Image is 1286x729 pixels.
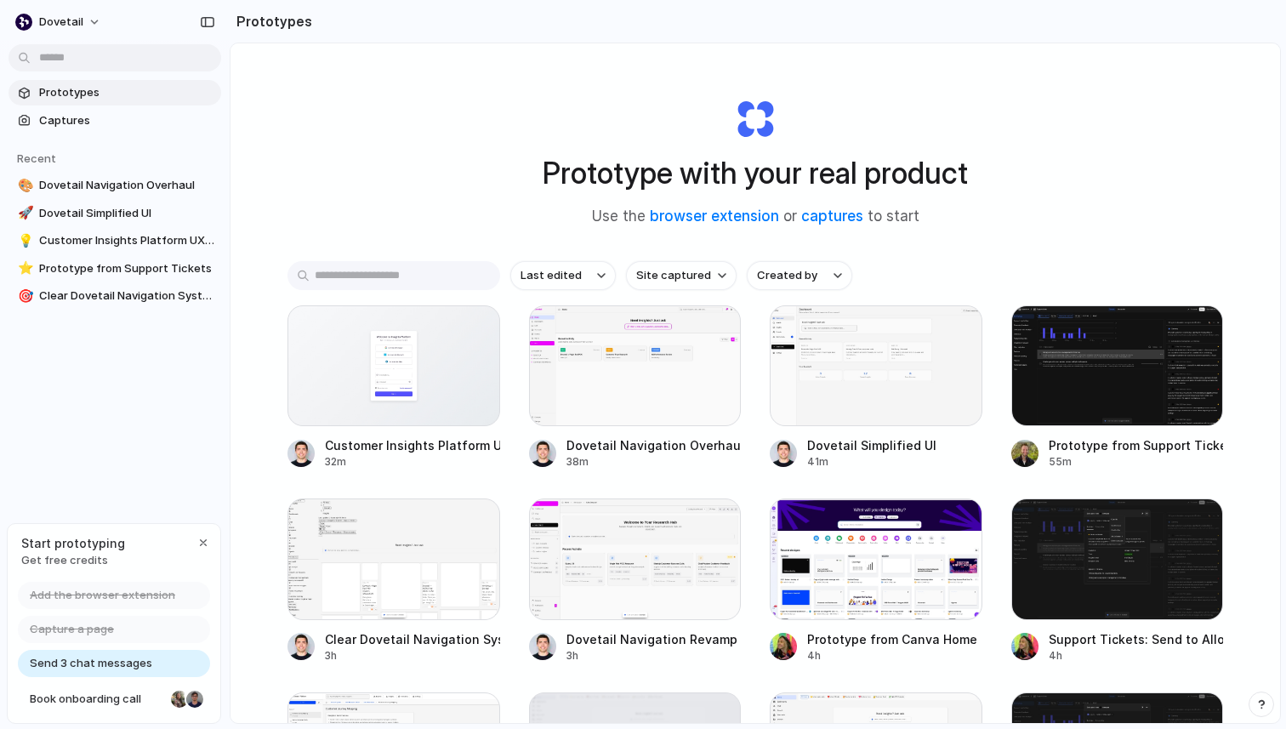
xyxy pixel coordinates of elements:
a: captures [801,208,863,225]
div: Support Tickets: Send to Alloy Feature [1049,630,1224,648]
span: Dovetail Navigation Overhaul [39,177,214,194]
span: Customer Insights Platform UX Enhancements [39,232,214,249]
button: ⭐ [15,260,32,277]
div: Customer Insights Platform UX Enhancements [325,436,500,454]
div: 3h [566,648,737,664]
span: Recent [17,151,56,165]
div: 4h [807,648,977,664]
span: Send 3 chat messages [30,655,152,672]
button: 🎨 [15,177,32,194]
div: Dovetail Navigation Overhaul [566,436,742,454]
button: Created by [747,261,852,290]
a: Prototype from Canva HomePrototype from Canva Home4h [770,498,982,663]
a: Dovetail Navigation RevampDovetail Navigation Revamp3h [529,498,742,663]
div: Dovetail Navigation Revamp [566,630,737,648]
div: 55m [1049,454,1224,470]
span: Get free credits [21,552,125,569]
div: Prototype from Support Tickets [1049,436,1224,454]
span: Captures [39,112,214,129]
a: Book onboarding call [18,686,210,713]
button: Last edited [510,261,616,290]
span: Capture a page [30,621,114,638]
h1: Prototype with your real product [543,151,968,196]
span: Prototype from Support Tickets [39,260,214,277]
div: 3h [325,648,500,664]
a: Dovetail Simplified UIDovetail Simplified UI41m [770,305,982,470]
span: Clear Dovetail Navigation System [39,288,214,305]
div: Dovetail Simplified UI [807,436,936,454]
a: 🚀Dovetail Simplified UI [9,201,221,226]
a: Customer Insights Platform UX EnhancementsCustomer Insights Platform UX Enhancements32m [287,305,500,470]
div: 32m [325,454,500,470]
div: 💡 [18,231,30,251]
button: Site captured [626,261,737,290]
span: Book onboarding call [30,691,164,708]
div: 41m [807,454,936,470]
button: 🚀 [15,205,32,222]
a: Dovetail Navigation OverhaulDovetail Navigation Overhaul38m [529,305,742,470]
button: dovetail [9,9,110,36]
a: Clear Dovetail Navigation SystemClear Dovetail Navigation System3h [287,498,500,663]
a: 💡Customer Insights Platform UX Enhancements [9,228,221,253]
div: 4h [1049,648,1224,664]
div: Prototype from Canva Home [807,630,977,648]
a: ⭐Prototype from Support Tickets [9,256,221,282]
button: 🎯 [15,288,32,305]
span: Dovetail Simplified UI [39,205,214,222]
div: 38m [566,454,742,470]
a: Prototype from Support TicketsPrototype from Support Tickets55m [1011,305,1224,470]
div: ⭐ [18,259,30,278]
span: Last edited [521,267,582,284]
span: Prototypes [39,84,214,101]
span: Use the or to start [592,206,919,228]
div: Christian Iacullo [185,689,205,709]
span: Created by [757,267,817,284]
span: Site captured [636,267,711,284]
a: Prototypes [9,80,221,105]
a: 🎨Dovetail Navigation Overhaul [9,173,221,198]
a: Support Tickets: Send to Alloy FeatureSupport Tickets: Send to Alloy Feature4h [1011,498,1224,663]
a: browser extension [650,208,779,225]
div: 🎨 [18,176,30,196]
div: Nicole Kubica [169,689,190,709]
span: Add the browser extension [30,587,175,604]
a: Captures [9,108,221,134]
div: 🎯 [18,287,30,306]
h2: Prototypes [230,11,312,31]
div: 🚀 [18,203,30,223]
a: 🎯Clear Dovetail Navigation System [9,283,221,309]
div: Clear Dovetail Navigation System [325,630,500,648]
button: 💡 [15,232,32,249]
span: Start prototyping [21,534,125,552]
span: dovetail [39,14,83,31]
